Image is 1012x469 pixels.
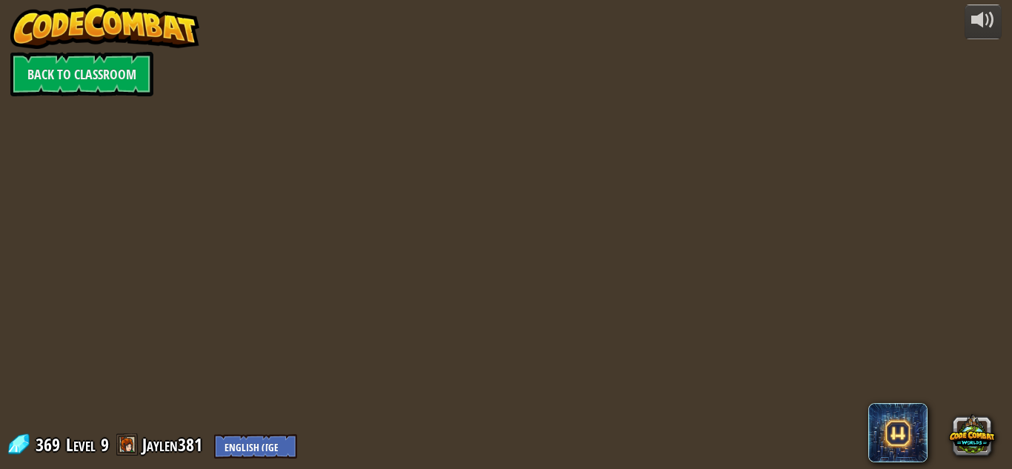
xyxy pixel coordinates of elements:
[101,433,109,456] span: 9
[66,433,96,457] span: Level
[36,433,64,456] span: 369
[142,433,207,456] a: Jaylen381
[10,4,200,49] img: CodeCombat - Learn how to code by playing a game
[965,4,1002,39] button: Adjust volume
[10,52,153,96] a: Back to Classroom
